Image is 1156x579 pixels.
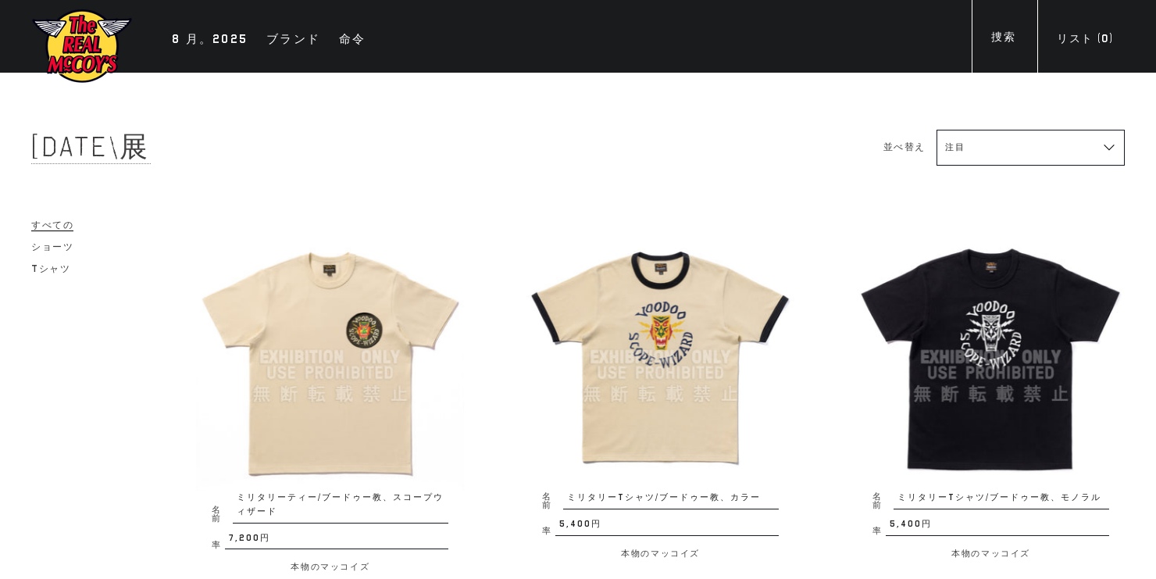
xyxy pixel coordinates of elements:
span: 率 [872,527,886,535]
span: 名前 [212,506,233,523]
p: 本物のマッコイズ [857,544,1125,563]
span: 名前 [542,492,563,509]
span: ミリタリーTシャツ/ブードゥー教、モノラル [894,491,1109,509]
span: Tシャツ [31,263,70,274]
a: ショーツ [31,238,73,256]
img: ミリタリーTシャツ/ブードゥー教、カラー [526,223,794,491]
a: Tシャツ [31,259,70,278]
span: 5,400円 [886,517,1109,536]
span: [DATE]展 [31,130,151,164]
span: ミリタリーTシャツ/ブードゥー教、カラー [563,491,779,509]
span: ショーツ [31,241,73,252]
img: ミリタリーティー/ブードゥー教、スコープウィザード [196,223,464,491]
a: 捜索 [972,29,1035,50]
span: 5,400円 [555,517,779,536]
font: リスト ( [1057,32,1108,45]
div: 命令 [339,30,366,52]
a: すべての [31,216,73,234]
img: ミリタリーTシャツ/ブードゥー教、モノラル [857,223,1125,491]
span: 名前 [872,492,894,509]
span: すべての [31,220,73,231]
div: 8 月。2025 [172,30,248,52]
a: ミリタリーティー/ブードゥー教、スコープウィザード 名前ミリタリーティー/ブードゥー教、スコープウィザード 率7,200円 本物のマッコイズ [196,223,464,577]
label: 並べ替え [883,141,926,152]
div: ) [1057,30,1113,52]
a: 命令 [331,30,374,52]
span: 率 [542,527,555,535]
img: マッコイズ展 [31,8,133,84]
div: 捜索 [991,29,1015,50]
span: 0 [1101,32,1108,45]
span: ミリタリーティー/ブードゥー教、スコープウィザード [233,491,448,523]
a: リスト (0) [1037,30,1133,52]
p: 本物のマッコイズ [196,557,464,576]
a: ミリタリーTシャツ/ブードゥー教、モノラル 名前ミリタリーTシャツ/ブードゥー教、モノラル 率5,400円 本物のマッコイズ [857,223,1125,563]
p: 本物のマッコイズ [526,544,794,563]
span: 7,200円 [225,531,448,550]
a: 8 月。2025 [164,30,255,52]
div: ブランド [266,30,320,52]
span: 率 [212,541,225,549]
a: ミリタリーTシャツ/ブードゥー教、カラー 名前ミリタリーTシャツ/ブードゥー教、カラー 率5,400円 本物のマッコイズ [526,223,794,563]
